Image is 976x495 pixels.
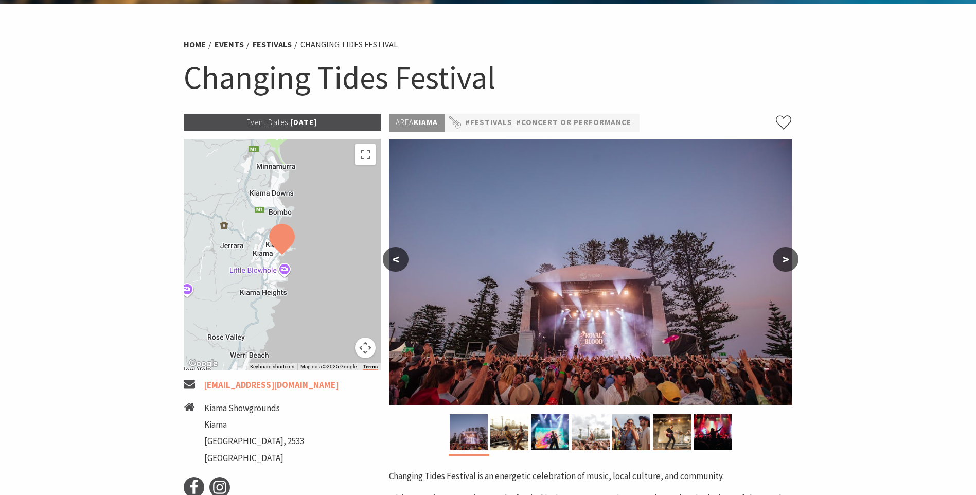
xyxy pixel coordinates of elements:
[253,39,292,50] a: Festivals
[204,418,304,432] li: Kiama
[531,414,569,450] img: Changing Tides Performers - 3
[389,469,792,483] p: Changing Tides Festival is an energetic celebration of music, local culture, and community.
[215,39,244,50] a: Events
[300,364,357,369] span: Map data ©2025 Google
[204,451,304,465] li: [GEOGRAPHIC_DATA]
[204,401,304,415] li: Kiama Showgrounds
[204,434,304,448] li: [GEOGRAPHIC_DATA], 2533
[694,414,732,450] img: Changing Tides Festival Goers - 3
[450,414,488,450] img: Changing Tides Main Stage
[389,114,445,132] p: Kiama
[773,247,798,272] button: >
[490,414,528,450] img: Changing Tides Performance - 1
[363,364,378,370] a: Terms (opens in new tab)
[355,338,376,358] button: Map camera controls
[186,357,220,370] img: Google
[516,116,631,129] a: #Concert or Performance
[383,247,409,272] button: <
[355,144,376,165] button: Toggle fullscreen view
[612,414,650,450] img: Changing Tides Festival Goers - 2
[389,139,792,405] img: Changing Tides Main Stage
[184,114,381,131] p: [DATE]
[186,357,220,370] a: Open this area in Google Maps (opens a new window)
[246,117,290,127] span: Event Dates:
[396,117,414,127] span: Area
[184,39,206,50] a: Home
[572,414,610,450] img: Changing Tides Festival Goers - 1
[653,414,691,450] img: Changing Tides Performance - 2
[465,116,512,129] a: #Festivals
[204,379,339,391] a: [EMAIL_ADDRESS][DOMAIN_NAME]
[300,38,398,51] li: Changing Tides Festival
[250,363,294,370] button: Keyboard shortcuts
[184,57,793,98] h1: Changing Tides Festival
